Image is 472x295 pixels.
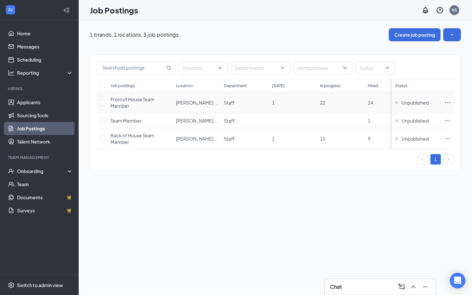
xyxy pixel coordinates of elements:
span: Team Member [110,118,142,124]
span: Unpublished [402,135,429,142]
svg: WorkstreamLogo [7,7,14,13]
div: NS [452,7,457,13]
div: Onboarding [17,168,68,174]
div: Reporting [17,69,73,76]
h1: Job Postings [90,5,138,16]
th: [DATE] [269,79,317,92]
div: Open Intercom Messenger [450,273,465,288]
span: 14 [368,100,373,106]
td: Staff [221,92,268,113]
button: ChevronUp [408,282,419,292]
button: left [417,154,428,165]
td: Truett's Chick-fil-A - Woodstock [173,128,221,149]
li: Previous Page [417,154,428,165]
svg: Minimize [421,283,429,291]
span: left [421,157,424,161]
svg: Collapse [63,7,70,13]
svg: ChevronUp [409,283,417,291]
th: In progress [317,79,364,92]
div: Location [176,83,193,88]
td: Staff [221,128,268,149]
td: Truett's Chick-fil-A - Woodstock [173,113,221,128]
span: 9 [368,136,370,142]
a: Messages [17,40,73,53]
div: Job postings [110,83,135,88]
span: [PERSON_NAME] [DEMOGRAPHIC_DATA]-fil-A - [GEOGRAPHIC_DATA] [176,100,328,106]
a: DocumentsCrown [17,191,73,204]
svg: SmallChevronDown [449,31,455,38]
span: Unpublished [402,117,429,124]
svg: Ellipses [444,135,451,142]
div: Department [224,83,247,88]
button: right [443,154,454,165]
li: Next Page [443,154,454,165]
span: 15 [320,136,325,142]
svg: QuestionInfo [436,6,444,14]
span: Staff [224,100,235,106]
button: SmallChevronDown [443,28,461,41]
span: Front of House Team Member [110,96,155,109]
a: Home [17,27,73,40]
button: Create job posting [389,28,441,41]
p: 1 brands, 1 locations, 3 job postings [90,31,179,38]
svg: MagnifyingGlass [166,65,171,70]
td: Truett's Chick-fil-A - Woodstock [173,92,221,113]
span: 1 [368,118,370,124]
span: [PERSON_NAME] [DEMOGRAPHIC_DATA]-fil-A - [GEOGRAPHIC_DATA] [176,136,328,142]
a: 1 [431,154,441,164]
button: Minimize [420,282,430,292]
span: 1 [272,100,275,106]
a: Sourcing Tools [17,109,73,122]
button: ComposeMessage [396,282,407,292]
a: Applicants [17,96,73,109]
a: SurveysCrown [17,204,73,217]
input: Search job postings [97,62,165,74]
div: Hiring [8,86,72,91]
th: Hired [364,79,412,92]
svg: ComposeMessage [398,283,405,291]
span: [PERSON_NAME] [DEMOGRAPHIC_DATA]-fil-A - [GEOGRAPHIC_DATA] [176,118,328,124]
span: 1 [272,136,275,142]
a: Team [17,178,73,191]
a: Talent Network [17,135,73,148]
svg: UserCheck [8,168,14,174]
span: Unpublished [402,99,429,106]
div: Switch to admin view [17,282,63,288]
svg: Settings [8,282,14,288]
svg: Ellipses [444,117,451,124]
a: Scheduling [17,53,73,66]
a: Job Postings [17,122,73,135]
div: Team Management [8,155,72,160]
span: Back of House Team Member [110,132,154,145]
svg: Notifications [422,6,429,14]
span: 22 [320,100,325,106]
span: Staff [224,136,235,142]
h3: Chat [330,283,342,290]
svg: Ellipses [444,99,451,106]
span: Staff [224,118,235,124]
span: right [447,157,451,161]
svg: Analysis [8,69,14,76]
td: Staff [221,113,268,128]
th: Status [392,79,441,92]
